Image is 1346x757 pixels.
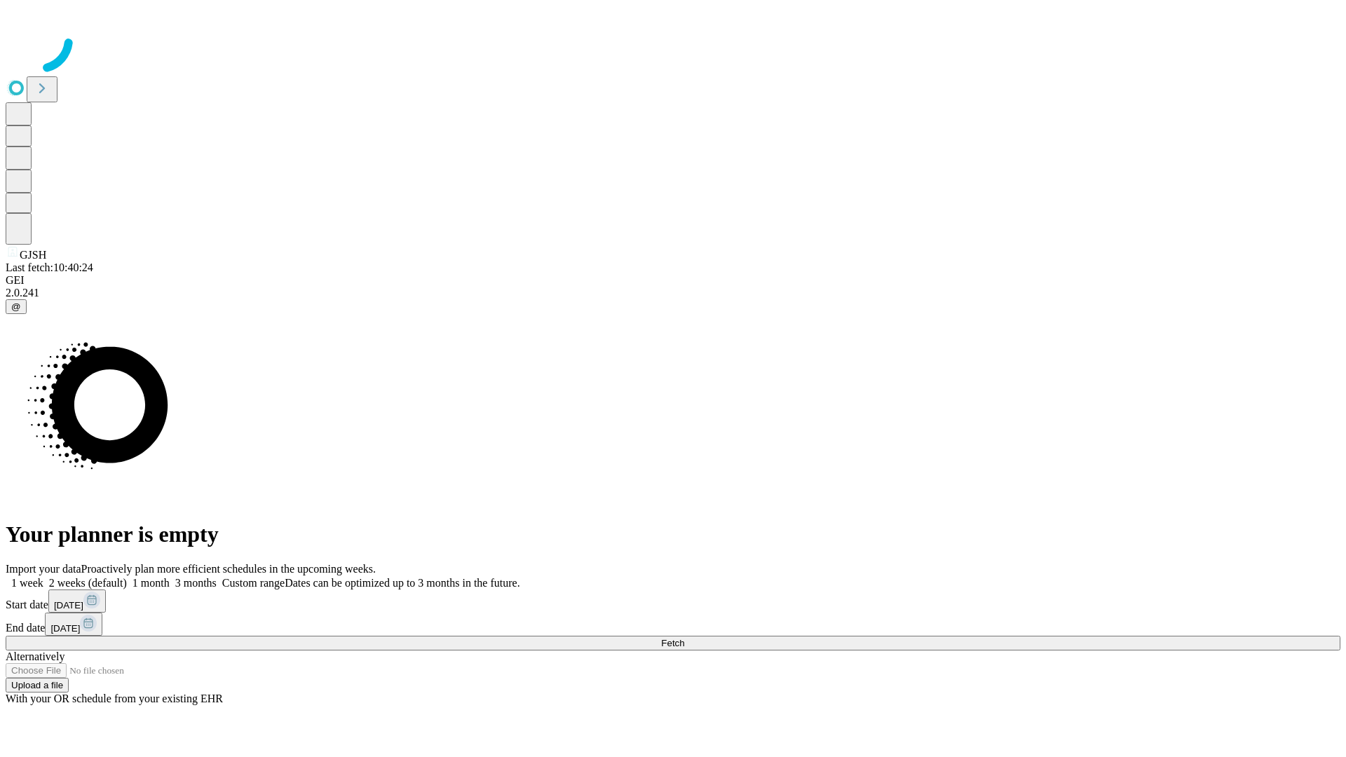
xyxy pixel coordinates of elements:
[6,650,64,662] span: Alternatively
[661,638,684,648] span: Fetch
[222,577,285,589] span: Custom range
[6,274,1340,287] div: GEI
[132,577,170,589] span: 1 month
[48,589,106,613] button: [DATE]
[81,563,376,575] span: Proactively plan more efficient schedules in the upcoming weeks.
[6,299,27,314] button: @
[49,577,127,589] span: 2 weeks (default)
[6,563,81,575] span: Import your data
[11,301,21,312] span: @
[50,623,80,634] span: [DATE]
[6,678,69,693] button: Upload a file
[20,249,46,261] span: GJSH
[45,613,102,636] button: [DATE]
[54,600,83,611] span: [DATE]
[6,589,1340,613] div: Start date
[11,577,43,589] span: 1 week
[175,577,217,589] span: 3 months
[6,613,1340,636] div: End date
[6,636,1340,650] button: Fetch
[285,577,519,589] span: Dates can be optimized up to 3 months in the future.
[6,693,223,704] span: With your OR schedule from your existing EHR
[6,287,1340,299] div: 2.0.241
[6,261,93,273] span: Last fetch: 10:40:24
[6,521,1340,547] h1: Your planner is empty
